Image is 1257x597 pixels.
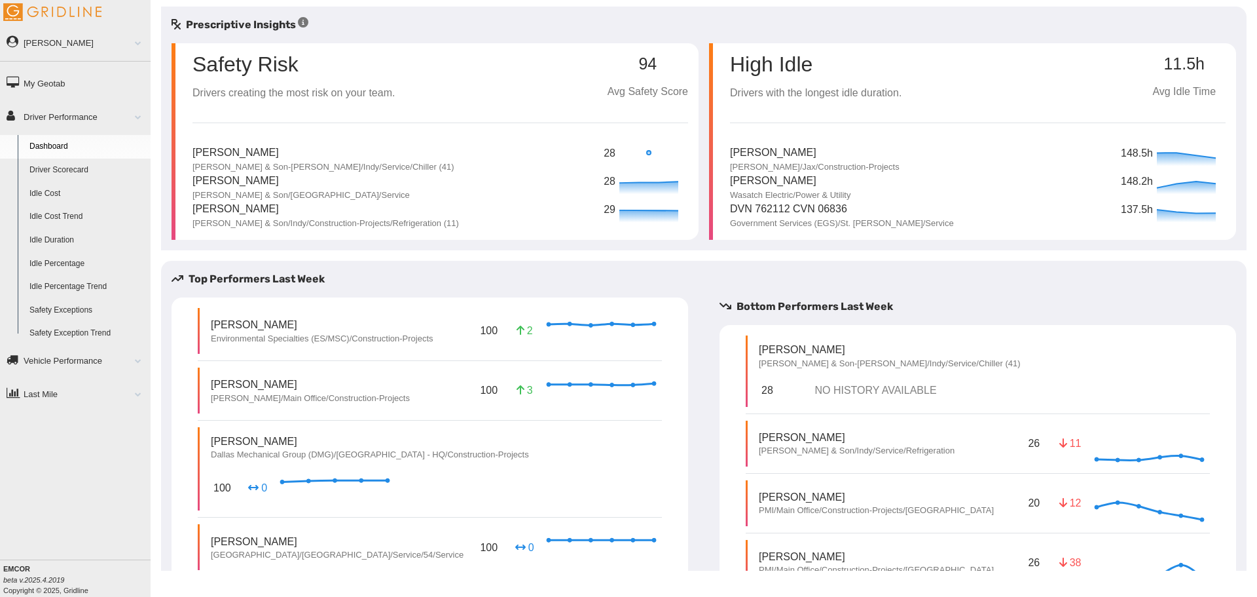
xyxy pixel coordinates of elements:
[24,252,151,276] a: Idle Percentage
[604,202,616,218] p: 29
[192,85,395,102] p: Drivers creating the most risk on your team.
[720,299,1247,315] h5: Bottom Performers Last Week
[192,201,459,218] p: [PERSON_NAME]
[211,434,529,449] p: [PERSON_NAME]
[608,55,688,73] p: 94
[759,505,994,516] p: PMI/Main Office/Construction-Projects/[GEOGRAPHIC_DATA]
[211,534,464,549] p: [PERSON_NAME]
[3,565,30,573] b: EMCOR
[730,218,954,229] p: Government Services (EGS)/St. [PERSON_NAME]/Service
[211,377,410,392] p: [PERSON_NAME]
[211,393,410,404] p: [PERSON_NAME]/Main Office/Construction-Projects
[211,317,433,332] p: [PERSON_NAME]
[247,480,268,495] p: 0
[477,380,500,400] p: 100
[477,537,500,558] p: 100
[759,564,994,576] p: PMI/Main Office/Construction-Projects/[GEOGRAPHIC_DATA]
[172,271,699,287] h5: Top Performers Last Week
[759,380,776,400] p: 28
[759,430,955,445] p: [PERSON_NAME]
[477,320,500,341] p: 100
[192,173,410,189] p: [PERSON_NAME]
[759,490,994,505] p: [PERSON_NAME]
[730,145,900,161] p: [PERSON_NAME]
[1142,55,1226,73] p: 11.5h
[803,383,937,398] p: NO HISTORY AVAILABLE
[3,576,64,584] i: beta v.2025.4.2019
[730,85,902,102] p: Drivers with the longest idle duration.
[24,322,151,345] a: Safety Exception Trend
[1059,495,1080,510] p: 12
[24,182,151,206] a: Idle Cost
[211,549,464,561] p: [GEOGRAPHIC_DATA]/[GEOGRAPHIC_DATA]/Service/54/Service
[192,145,454,161] p: [PERSON_NAME]
[1059,436,1080,451] p: 11
[759,342,1021,357] p: [PERSON_NAME]
[514,383,535,398] p: 3
[211,333,433,345] p: Environmental Specialties (ES/MSC)/Construction-Projects
[24,135,151,159] a: Dashboard
[1121,174,1154,190] p: 148.2h
[604,174,616,190] p: 28
[3,3,101,21] img: Gridline
[1121,202,1154,218] p: 137.5h
[730,173,850,189] p: [PERSON_NAME]
[514,540,535,555] p: 0
[24,275,151,299] a: Idle Percentage Trend
[759,358,1021,370] p: [PERSON_NAME] & Son-[PERSON_NAME]/Indy/Service/Chiller (41)
[192,189,410,201] p: [PERSON_NAME] & Son/[GEOGRAPHIC_DATA]/Service
[211,449,529,461] p: Dallas Mechanical Group (DMG)/[GEOGRAPHIC_DATA] - HQ/Construction-Projects
[24,159,151,182] a: Driver Scorecard
[730,161,900,173] p: [PERSON_NAME]/Jax/Construction-Projects
[730,201,954,218] p: DVN 762112 CVN 06836
[608,84,688,100] p: Avg Safety Score
[1142,84,1226,100] p: Avg Idle Time
[1025,433,1042,453] p: 26
[514,323,535,338] p: 2
[604,145,616,162] p: 28
[759,549,994,564] p: [PERSON_NAME]
[24,299,151,322] a: Safety Exceptions
[730,189,850,201] p: Wasatch Electric/Power & Utility
[172,17,308,33] h5: Prescriptive Insights
[1059,555,1080,570] p: 38
[192,161,454,173] p: [PERSON_NAME] & Son-[PERSON_NAME]/Indy/Service/Chiller (41)
[3,564,151,596] div: Copyright © 2025, Gridline
[759,445,955,457] p: [PERSON_NAME] & Son/Indy/Service/Refrigeration
[211,478,234,498] p: 100
[192,54,299,75] p: Safety Risk
[1025,552,1042,573] p: 26
[1025,493,1042,513] p: 20
[192,218,459,229] p: [PERSON_NAME] & Son/Indy/Construction-Projects/Refrigeration (11)
[24,205,151,229] a: Idle Cost Trend
[24,229,151,252] a: Idle Duration
[730,54,902,75] p: High Idle
[1121,145,1154,162] p: 148.5h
